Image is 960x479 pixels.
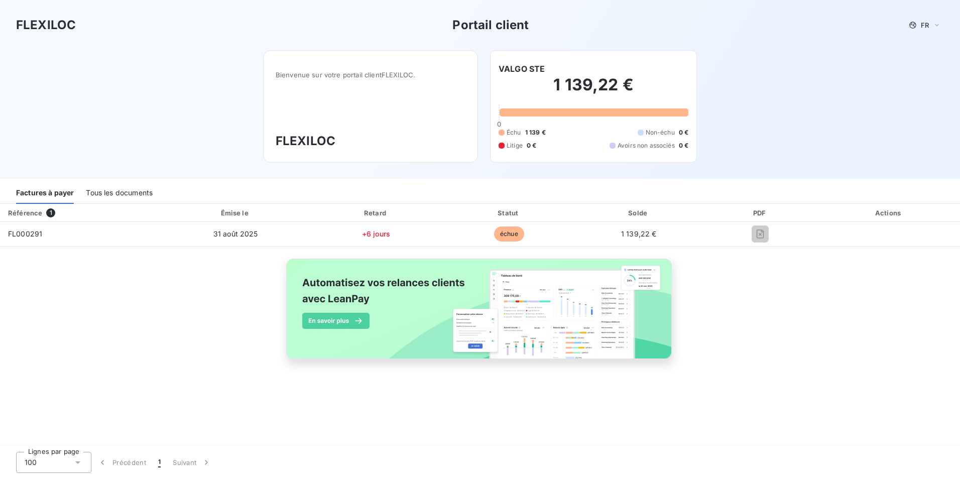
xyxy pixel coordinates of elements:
[16,16,76,34] h3: FLEXILOC
[679,141,688,150] span: 0 €
[277,253,683,376] img: banner
[362,229,390,238] span: +6 jours
[25,457,37,467] span: 100
[507,128,521,137] span: Échu
[276,71,465,79] span: Bienvenue sur votre portail client FLEXILOC .
[158,457,161,467] span: 1
[164,208,307,218] div: Émise le
[679,128,688,137] span: 0 €
[525,128,546,137] span: 1 139 €
[311,208,441,218] div: Retard
[577,208,701,218] div: Solde
[445,208,573,218] div: Statut
[527,141,536,150] span: 0 €
[276,132,465,150] h3: FLEXILOC
[820,208,958,218] div: Actions
[507,141,523,150] span: Litige
[46,208,55,217] span: 1
[16,183,74,204] div: Factures à payer
[452,16,529,34] h3: Portail client
[86,183,153,204] div: Tous les documents
[499,63,545,75] h6: VALGO STE
[705,208,816,218] div: PDF
[497,120,501,128] span: 0
[91,452,152,473] button: Précédent
[167,452,217,473] button: Suivant
[213,229,258,238] span: 31 août 2025
[8,229,42,238] span: FL000291
[494,226,524,242] span: échue
[921,21,929,29] span: FR
[499,75,688,105] h2: 1 139,22 €
[621,229,657,238] span: 1 139,22 €
[618,141,675,150] span: Avoirs non associés
[646,128,675,137] span: Non-échu
[8,209,42,217] div: Référence
[152,452,167,473] button: 1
